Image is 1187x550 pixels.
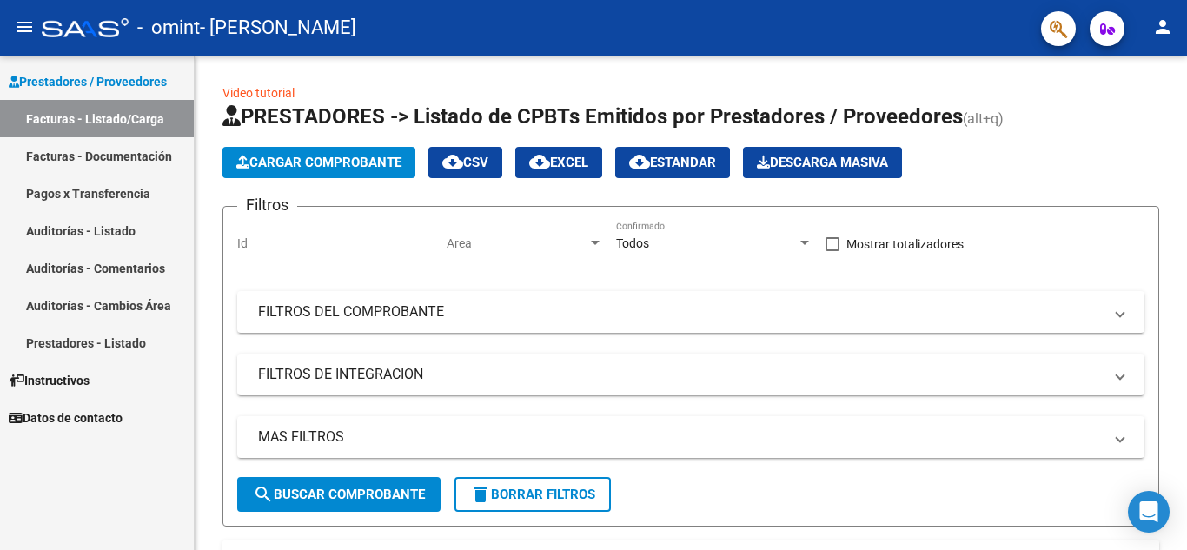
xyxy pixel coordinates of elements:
[236,155,401,170] span: Cargar Comprobante
[428,147,502,178] button: CSV
[258,302,1103,321] mat-panel-title: FILTROS DEL COMPROBANTE
[9,408,123,427] span: Datos de contacto
[515,147,602,178] button: EXCEL
[616,236,649,250] span: Todos
[629,155,716,170] span: Estandar
[615,147,730,178] button: Estandar
[470,487,595,502] span: Borrar Filtros
[9,371,90,390] span: Instructivos
[14,17,35,37] mat-icon: menu
[137,9,200,47] span: - omint
[442,151,463,172] mat-icon: cloud_download
[237,477,441,512] button: Buscar Comprobante
[529,155,588,170] span: EXCEL
[253,484,274,505] mat-icon: search
[442,155,488,170] span: CSV
[222,147,415,178] button: Cargar Comprobante
[258,427,1103,447] mat-panel-title: MAS FILTROS
[470,484,491,505] mat-icon: delete
[258,365,1103,384] mat-panel-title: FILTROS DE INTEGRACION
[743,147,902,178] app-download-masive: Descarga masiva de comprobantes (adjuntos)
[222,86,295,100] a: Video tutorial
[757,155,888,170] span: Descarga Masiva
[846,234,964,255] span: Mostrar totalizadores
[9,72,167,91] span: Prestadores / Proveedores
[237,416,1144,458] mat-expansion-panel-header: MAS FILTROS
[529,151,550,172] mat-icon: cloud_download
[237,354,1144,395] mat-expansion-panel-header: FILTROS DE INTEGRACION
[1152,17,1173,37] mat-icon: person
[237,193,297,217] h3: Filtros
[222,104,963,129] span: PRESTADORES -> Listado de CPBTs Emitidos por Prestadores / Proveedores
[1128,491,1170,533] div: Open Intercom Messenger
[743,147,902,178] button: Descarga Masiva
[253,487,425,502] span: Buscar Comprobante
[963,110,1004,127] span: (alt+q)
[200,9,356,47] span: - [PERSON_NAME]
[454,477,611,512] button: Borrar Filtros
[629,151,650,172] mat-icon: cloud_download
[447,236,587,251] span: Area
[237,291,1144,333] mat-expansion-panel-header: FILTROS DEL COMPROBANTE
